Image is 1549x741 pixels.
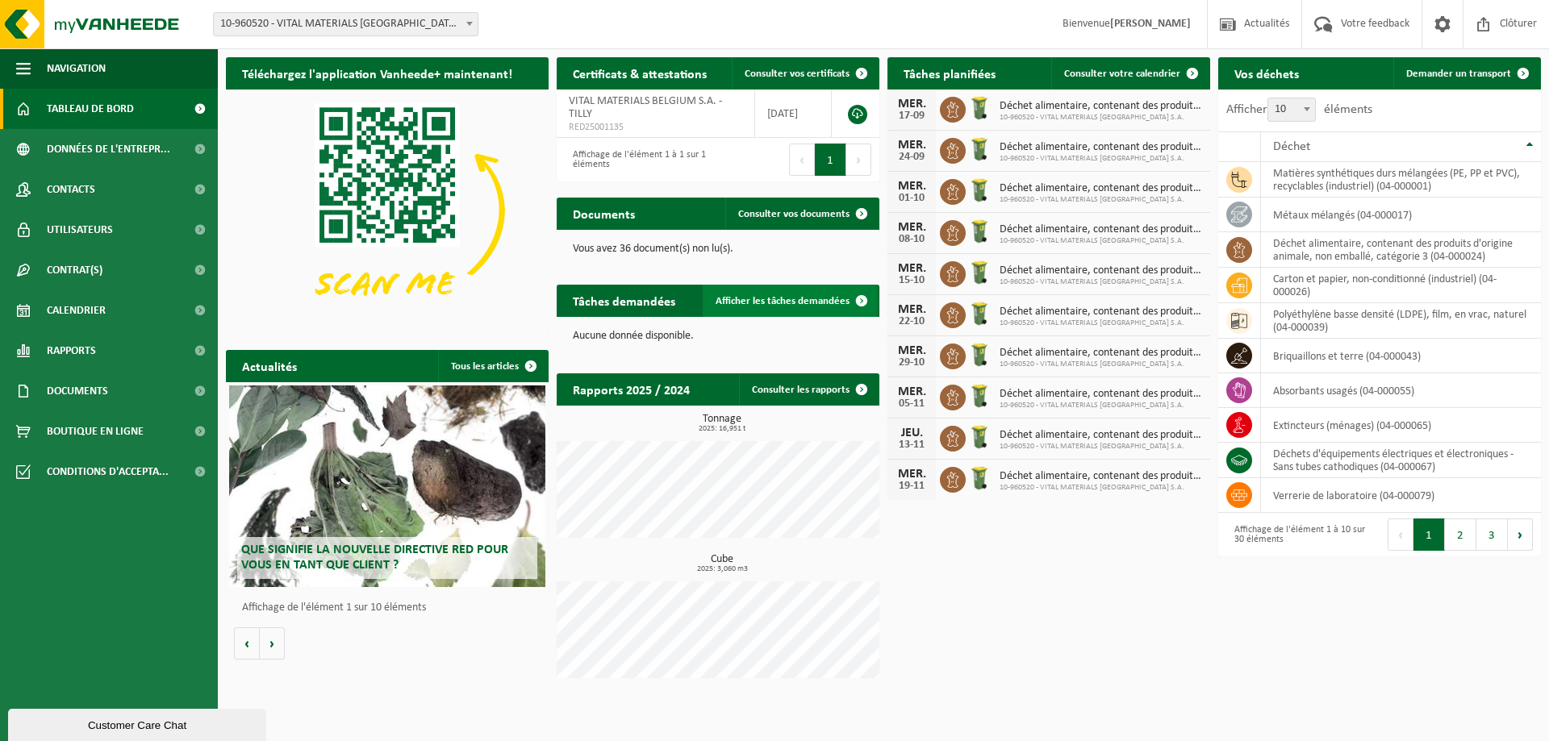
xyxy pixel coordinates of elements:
a: Afficher les tâches demandées [703,285,878,317]
div: MER. [896,468,928,481]
a: Consulter les rapports [739,373,878,406]
div: 05-11 [896,398,928,410]
span: 10 [1268,98,1315,121]
span: 10-960520 - VITAL MATERIALS [GEOGRAPHIC_DATA] S.A. [1000,483,1202,493]
img: WB-0140-HPE-GN-50 [966,423,993,451]
button: 3 [1476,518,1508,551]
div: 19-11 [896,481,928,492]
h2: Tâches planifiées [887,57,1012,89]
h2: Tâches demandées [557,285,691,316]
div: 29-10 [896,357,928,368]
h3: Tonnage [565,414,879,433]
div: JEU. [896,427,928,439]
div: Affichage de l'élément 1 à 10 sur 30 éléments [1226,517,1372,552]
iframe: chat widget [8,706,269,741]
span: Boutique en ligne [47,411,144,452]
span: 10-960520 - VITAL MATERIALS [GEOGRAPHIC_DATA] S.A. [1000,318,1202,328]
div: MER. [896,180,928,193]
div: 01-10 [896,193,928,204]
h2: Certificats & attestations [557,57,723,89]
a: Consulter vos certificats [732,57,878,90]
button: Previous [1388,518,1413,551]
strong: [PERSON_NAME] [1110,18,1191,30]
div: Affichage de l'élément 1 à 1 sur 1 éléments [565,142,710,177]
button: 1 [1413,518,1445,551]
span: Consulter votre calendrier [1064,69,1180,79]
span: Consulter vos certificats [745,69,850,79]
img: WB-0140-HPE-GN-50 [966,341,993,368]
p: Vous avez 36 document(s) non lu(s). [573,244,863,255]
img: WB-0140-HPE-GN-50 [966,177,993,204]
button: Previous [789,144,815,176]
span: 10-960520 - VITAL MATERIALS BELGIUM S.A. - TILLY [214,13,478,35]
button: Vorige [234,627,260,660]
button: Next [1508,518,1533,551]
img: WB-0140-HPE-GN-50 [966,382,993,410]
div: 15-10 [896,275,928,286]
button: 1 [815,144,846,176]
td: briquaillons et terre (04-000043) [1261,339,1541,373]
h2: Vos déchets [1218,57,1315,89]
td: [DATE] [755,90,832,138]
img: WB-0140-HPE-GN-50 [966,259,993,286]
a: Tous les articles [438,350,547,382]
span: 10-960520 - VITAL MATERIALS [GEOGRAPHIC_DATA] S.A. [1000,442,1202,452]
span: 2025: 3,060 m3 [565,565,879,573]
div: MER. [896,303,928,316]
span: Calendrier [47,290,106,331]
span: Déchet alimentaire, contenant des produits d'origine animale, non emballé, catég... [1000,347,1202,360]
td: absorbants usagés (04-000055) [1261,373,1541,408]
span: 10-960520 - VITAL MATERIALS [GEOGRAPHIC_DATA] S.A. [1000,236,1202,246]
img: Download de VHEPlus App [226,90,549,331]
p: Affichage de l'élément 1 sur 10 éléments [242,602,541,614]
button: 2 [1445,518,1476,551]
span: Déchet alimentaire, contenant des produits d'origine animale, non emballé, catég... [1000,264,1202,277]
span: 10-960520 - VITAL MATERIALS [GEOGRAPHIC_DATA] S.A. [1000,401,1202,410]
h3: Cube [565,554,879,573]
div: MER. [896,344,928,357]
a: Consulter vos documents [725,198,878,230]
span: 10-960520 - VITAL MATERIALS [GEOGRAPHIC_DATA] S.A. [1000,195,1202,205]
span: Déchet alimentaire, contenant des produits d'origine animale, non emballé, catég... [1000,223,1202,236]
span: Utilisateurs [47,210,113,250]
button: Next [846,144,871,176]
span: 10-960520 - VITAL MATERIALS [GEOGRAPHIC_DATA] S.A. [1000,360,1202,369]
div: 08-10 [896,234,928,245]
div: MER. [896,221,928,234]
span: Données de l'entrepr... [47,129,170,169]
td: verrerie de laboratoire (04-000079) [1261,478,1541,513]
div: 17-09 [896,110,928,122]
span: Déchet alimentaire, contenant des produits d'origine animale, non emballé, catég... [1000,470,1202,483]
span: Conditions d'accepta... [47,452,169,492]
a: Que signifie la nouvelle directive RED pour vous en tant que client ? [229,385,545,587]
div: MER. [896,385,928,398]
div: MER. [896,98,928,110]
img: WB-0140-HPE-GN-50 [966,135,993,163]
span: Navigation [47,48,106,89]
td: carton et papier, non-conditionné (industriel) (04-000026) [1261,268,1541,303]
h2: Téléchargez l'application Vanheede+ maintenant! [226,57,528,89]
span: Déchet alimentaire, contenant des produits d'origine animale, non emballé, catég... [1000,100,1202,113]
span: 10-960520 - VITAL MATERIALS [GEOGRAPHIC_DATA] S.A. [1000,154,1202,164]
span: Déchet alimentaire, contenant des produits d'origine animale, non emballé, catég... [1000,306,1202,318]
td: extincteurs (ménages) (04-000065) [1261,408,1541,443]
img: WB-0140-HPE-GN-50 [966,464,993,492]
div: MER. [896,139,928,152]
span: Tableau de bord [47,89,134,129]
h2: Documents [557,198,651,229]
img: WB-0140-HPE-GN-50 [966,300,993,327]
span: RED25001135 [569,121,742,134]
p: Aucune donnée disponible. [573,331,863,342]
td: déchet alimentaire, contenant des produits d'origine animale, non emballé, catégorie 3 (04-000024) [1261,232,1541,268]
span: 10-960520 - VITAL MATERIALS [GEOGRAPHIC_DATA] S.A. [1000,277,1202,287]
span: 10 [1267,98,1316,122]
span: Documents [47,371,108,411]
span: Afficher les tâches demandées [716,296,850,306]
td: matières synthétiques durs mélangées (PE, PP et PVC), recyclables (industriel) (04-000001) [1261,162,1541,198]
a: Demander un transport [1393,57,1539,90]
span: Déchet alimentaire, contenant des produits d'origine animale, non emballé, catég... [1000,141,1202,154]
img: WB-0140-HPE-GN-50 [966,94,993,122]
td: déchets d'équipements électriques et électroniques - Sans tubes cathodiques (04-000067) [1261,443,1541,478]
span: Déchet alimentaire, contenant des produits d'origine animale, non emballé, catég... [1000,182,1202,195]
div: 13-11 [896,439,928,451]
